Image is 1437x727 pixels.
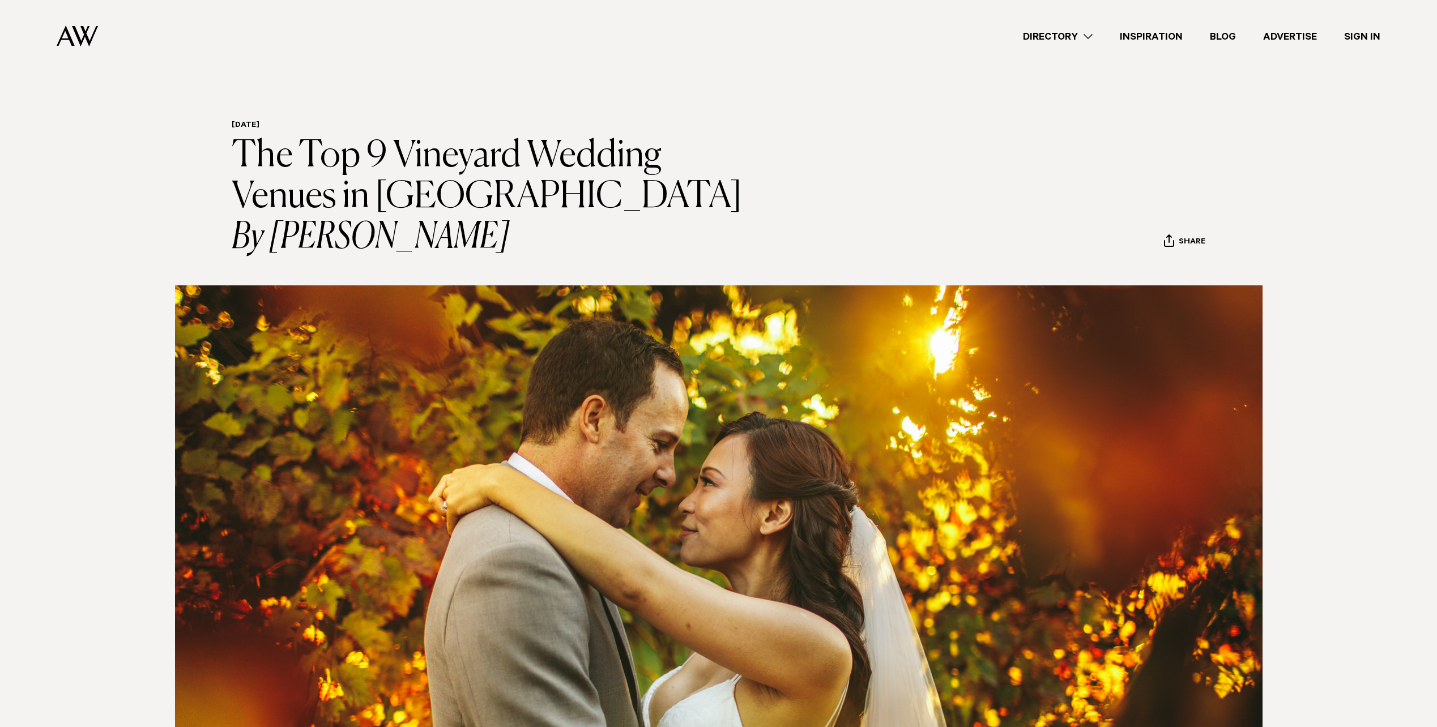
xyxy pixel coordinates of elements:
button: Share [1163,234,1206,251]
a: Blog [1196,29,1250,44]
a: Directory [1009,29,1106,44]
img: Auckland Weddings Logo [57,25,98,46]
a: Sign In [1331,29,1394,44]
span: Share [1179,237,1205,248]
a: Inspiration [1106,29,1196,44]
i: By [PERSON_NAME] [232,217,756,258]
a: Advertise [1250,29,1331,44]
h1: The Top 9 Vineyard Wedding Venues in [GEOGRAPHIC_DATA] [232,136,756,258]
h6: [DATE] [232,121,756,131]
